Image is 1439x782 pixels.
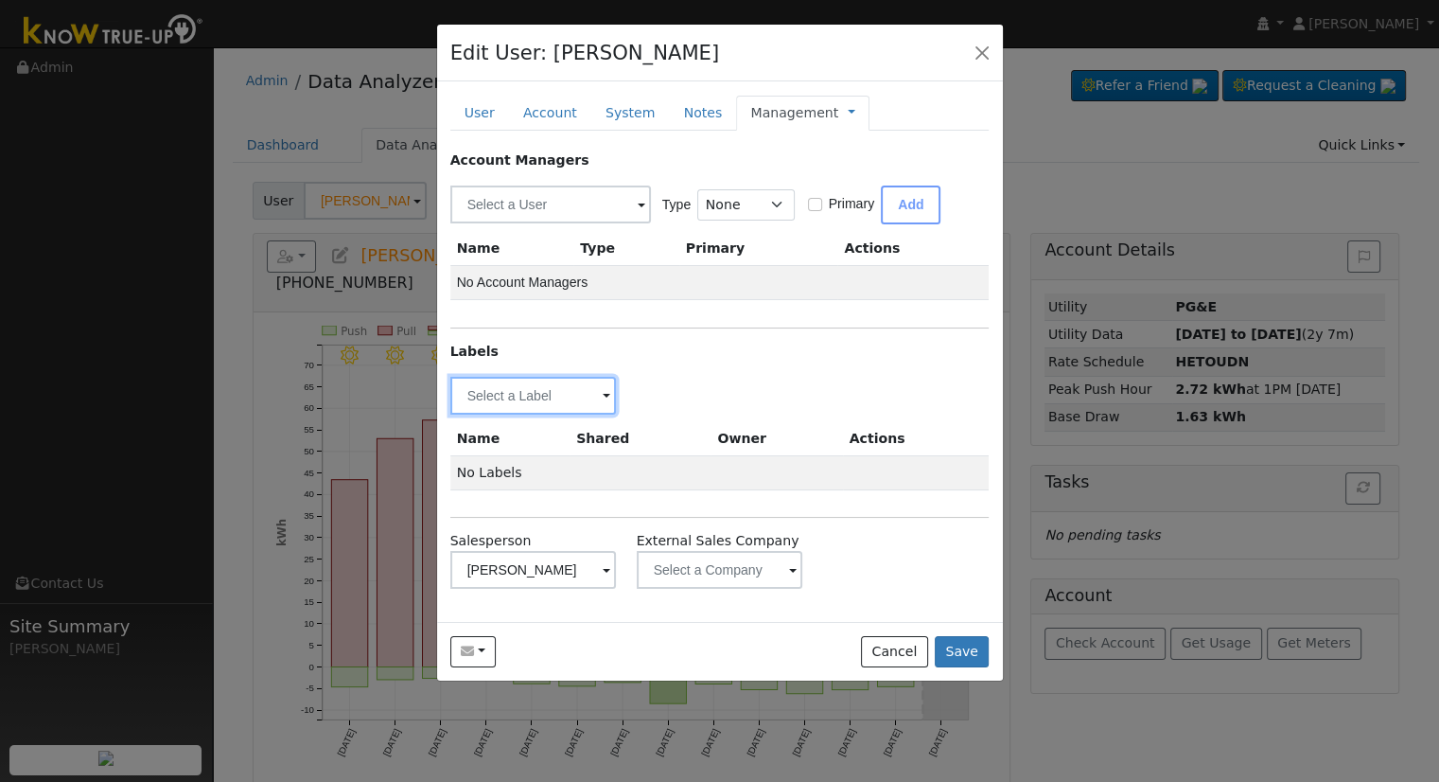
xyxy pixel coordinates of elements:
th: Type [573,232,678,266]
a: Account [509,96,591,131]
th: Name [450,232,574,266]
th: Owner [711,422,842,456]
input: Select a User [450,551,617,589]
input: Select a Company [637,551,803,589]
button: kevin@mylifebridge.org [450,636,497,668]
td: No Account Managers [450,266,990,300]
button: Add [881,186,940,224]
input: Primary [808,198,821,211]
label: Type [662,195,692,215]
strong: Labels [450,344,499,359]
th: Actions [843,422,990,456]
a: System [591,96,670,131]
a: Notes [669,96,736,131]
th: Actions [837,232,989,266]
h4: Edit User: [PERSON_NAME] [450,38,720,68]
label: Salesperson [450,531,532,551]
a: User [450,96,509,131]
a: Management [750,103,838,123]
button: Save [935,636,990,668]
input: Select a User [450,186,651,223]
th: Primary [679,232,838,266]
label: Primary [829,194,875,214]
td: No Labels [450,455,990,489]
th: Shared [570,422,711,456]
button: Cancel [861,636,928,668]
th: Name [450,422,570,456]
input: Select a Label [450,377,617,415]
label: External Sales Company [637,531,799,551]
strong: Account Managers [450,152,589,168]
